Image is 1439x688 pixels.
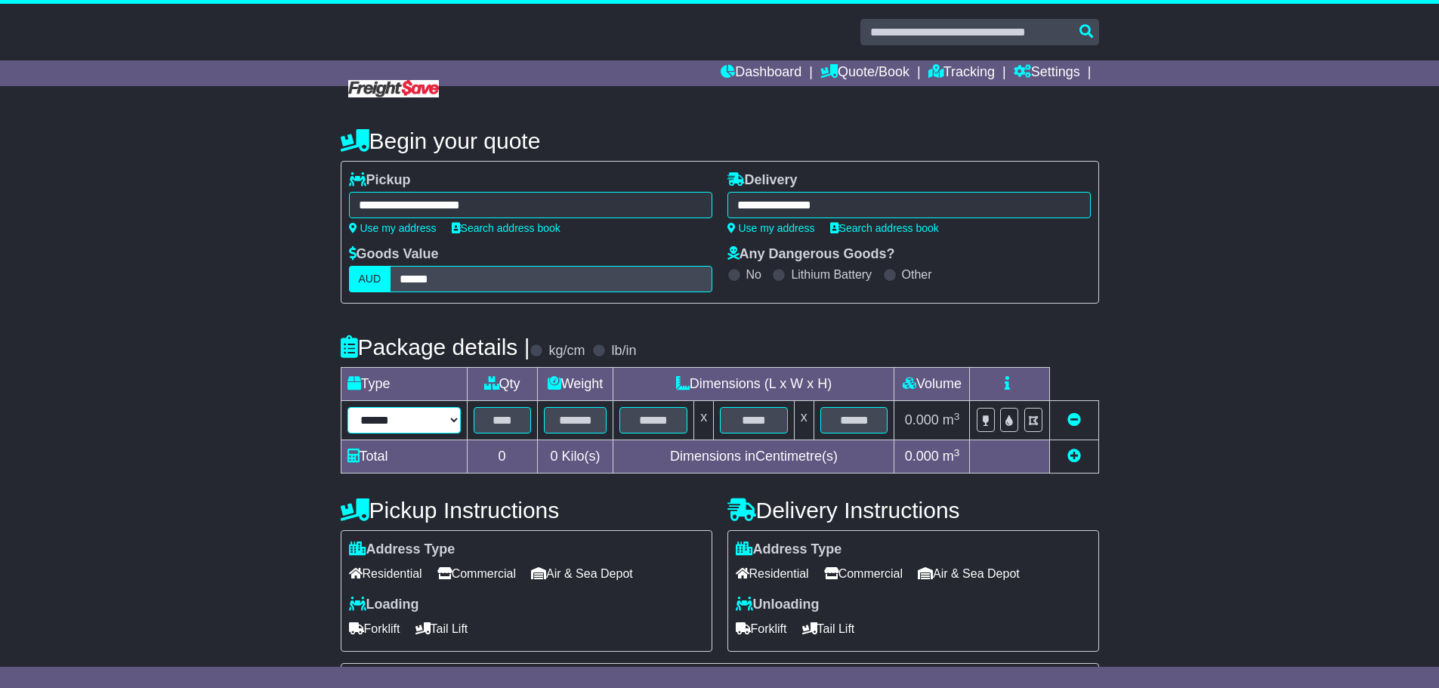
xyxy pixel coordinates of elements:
[954,411,960,422] sup: 3
[537,368,613,401] td: Weight
[531,562,633,585] span: Air & Sea Depot
[611,343,636,359] label: lb/in
[894,368,970,401] td: Volume
[746,267,761,282] label: No
[452,222,560,234] a: Search address book
[954,447,960,458] sup: 3
[341,128,1099,153] h4: Begin your quote
[341,368,467,401] td: Type
[727,222,815,234] a: Use my address
[820,60,909,86] a: Quote/Book
[349,266,391,292] label: AUD
[467,368,537,401] td: Qty
[1067,449,1081,464] a: Add new item
[727,246,895,263] label: Any Dangerous Goods?
[794,401,814,440] td: x
[437,562,516,585] span: Commercial
[736,541,842,558] label: Address Type
[537,440,613,474] td: Kilo(s)
[349,222,437,234] a: Use my address
[349,541,455,558] label: Address Type
[736,597,820,613] label: Unloading
[1014,60,1080,86] a: Settings
[802,617,855,640] span: Tail Lift
[824,562,903,585] span: Commercial
[613,440,894,474] td: Dimensions in Centimetre(s)
[727,172,798,189] label: Delivery
[918,562,1020,585] span: Air & Sea Depot
[415,617,468,640] span: Tail Lift
[694,401,714,440] td: x
[349,172,411,189] label: Pickup
[349,597,419,613] label: Loading
[349,617,400,640] span: Forklift
[943,412,960,427] span: m
[727,498,1099,523] h4: Delivery Instructions
[943,449,960,464] span: m
[349,246,439,263] label: Goods Value
[1067,412,1081,427] a: Remove this item
[341,498,712,523] h4: Pickup Instructions
[550,449,557,464] span: 0
[905,449,939,464] span: 0.000
[721,60,801,86] a: Dashboard
[548,343,585,359] label: kg/cm
[349,562,422,585] span: Residential
[341,335,530,359] h4: Package details |
[791,267,872,282] label: Lithium Battery
[736,617,787,640] span: Forklift
[467,440,537,474] td: 0
[905,412,939,427] span: 0.000
[736,562,809,585] span: Residential
[902,267,932,282] label: Other
[341,440,467,474] td: Total
[613,368,894,401] td: Dimensions (L x W x H)
[830,222,939,234] a: Search address book
[928,60,995,86] a: Tracking
[348,80,439,97] img: Freight Save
